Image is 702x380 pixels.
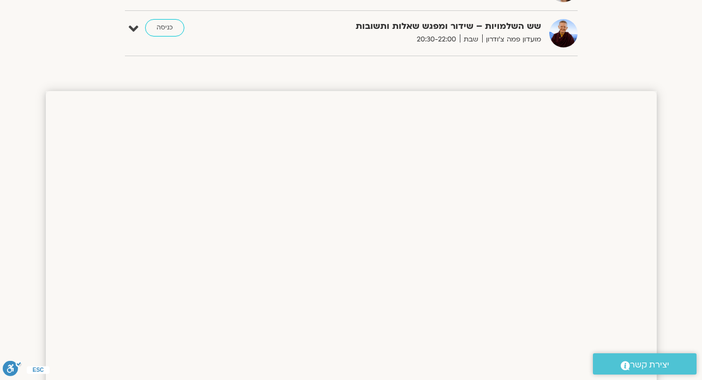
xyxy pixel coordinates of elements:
[460,34,482,45] span: שבת
[482,34,541,45] span: מועדון פמה צ'ודרון
[413,34,460,45] span: 20:30-22:00
[630,358,669,372] span: יצירת קשר
[145,19,184,37] a: כניסה
[274,19,541,34] strong: שש השלמויות – שידור ומפגש שאלות ותשובות
[593,353,697,375] a: יצירת קשר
